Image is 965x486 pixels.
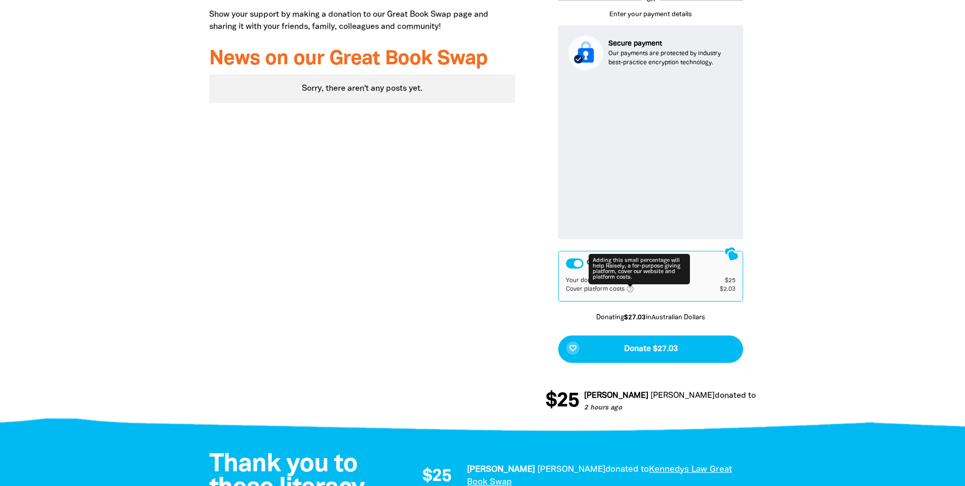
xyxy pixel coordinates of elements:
p: Enter your payment details [558,10,743,20]
span: donated to [605,466,649,473]
td: $2.03 [705,285,736,294]
div: Paginated content [209,74,516,103]
td: Your donation [566,277,704,285]
span: $25 [543,391,576,412]
div: Sorry, there aren't any posts yet. [209,74,516,103]
em: [PERSON_NAME] [537,466,605,473]
span: Donate $27.03 [624,345,678,353]
td: Cover platform costs [566,285,704,294]
em: [PERSON_NAME] [582,392,646,399]
p: Secure payment [608,39,733,49]
button: Cover our platform costs [566,258,584,269]
span: $25 [422,468,451,485]
h3: News on our Great Book Swap [209,48,516,70]
p: Our payments are protected by industry best-practice encryption technology. [608,49,733,67]
td: $25 [705,277,736,285]
span: donated to [712,392,753,399]
iframe: Secure payment input frame [566,79,735,232]
em: [PERSON_NAME] [467,466,535,473]
a: Kennedys Law Great Book Swap [753,392,874,399]
b: $27.03 [624,315,646,321]
i: favorite_border [569,344,577,352]
em: [PERSON_NAME] [648,392,712,399]
div: Donation stream [546,385,756,418]
button: favorite_borderDonate $27.03 [558,335,743,363]
i: help_outlined [626,285,642,293]
p: Donating in Australian Dollars [558,313,743,323]
p: 2 hours ago [582,403,874,414]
